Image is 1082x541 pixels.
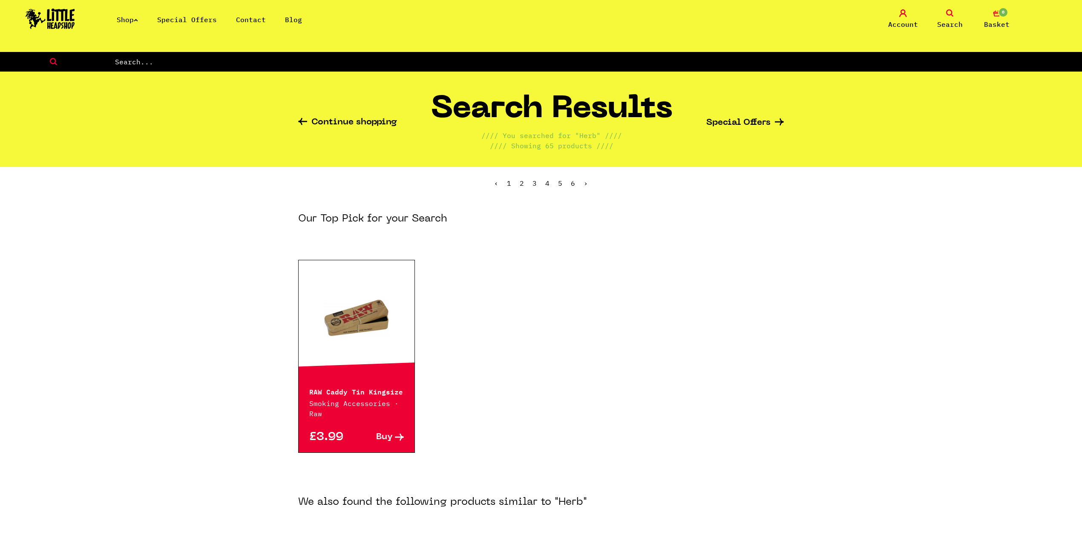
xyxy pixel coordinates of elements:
a: Continue shopping [298,118,397,128]
p: Smoking Accessories · Raw [309,398,404,419]
h1: Search Results [431,95,673,130]
p: //// You searched for "Herb" //// [481,130,622,141]
a: Buy [357,433,404,442]
h3: Our Top Pick for your Search [298,212,447,226]
li: « Previous [494,180,498,187]
a: 6 [571,179,575,187]
span: Account [888,19,918,29]
span: ‹ [494,179,498,187]
a: Search [929,9,971,29]
a: Blog [285,15,302,24]
a: Shop [117,15,138,24]
a: 3 [532,179,537,187]
p: RAW Caddy Tin Kingsize [309,386,404,396]
span: Buy [376,433,393,442]
a: 0 Basket [976,9,1018,29]
a: 5 [558,179,562,187]
a: Contact [236,15,266,24]
span: 1 [507,179,511,187]
a: 4 [545,179,550,187]
a: 2 [520,179,524,187]
span: Search [937,19,963,29]
span: 0 [998,7,1008,17]
img: Little Head Shop Logo [26,9,75,29]
a: Next » [584,179,588,187]
p: //// Showing 65 products //// [490,141,613,151]
p: £3.99 [309,433,357,442]
span: Basket [984,19,1010,29]
a: Special Offers [706,118,784,127]
a: Special Offers [157,15,217,24]
h3: We also found the following products similar to "Herb" [298,495,587,509]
